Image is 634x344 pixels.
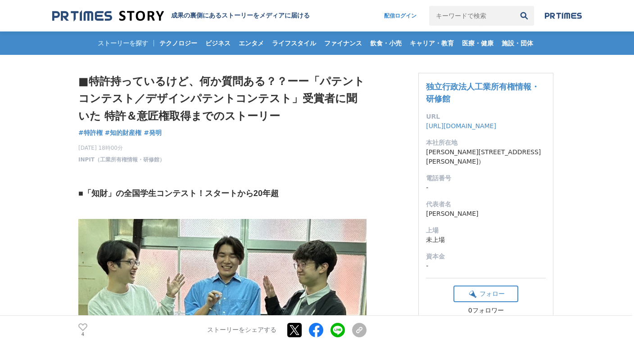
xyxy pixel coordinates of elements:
a: エンタメ [235,31,267,55]
span: ライフスタイル [268,39,320,47]
p: ストーリーをシェアする [207,326,276,334]
dd: 未上場 [426,235,546,245]
h2: 成果の裏側にあるストーリーをメディアに届ける [171,12,310,20]
dd: [PERSON_NAME][STREET_ADDRESS][PERSON_NAME]） [426,147,546,166]
span: エンタメ [235,39,267,47]
a: キャリア・教育 [406,31,457,55]
dd: - [426,261,546,271]
dt: URL [426,112,546,121]
span: テクノロジー [156,39,201,47]
a: テクノロジー [156,31,201,55]
div: 0フォロワー [453,307,518,315]
a: ファイナンス [321,31,366,55]
span: #特許権 [78,129,103,137]
a: 独立行政法人工業所有権情報・研修館 [426,82,539,103]
a: 医療・健康 [458,31,497,55]
a: INPIT（工業所有権情報・研修館） [78,156,165,164]
a: 配信ログイン [375,6,426,26]
span: [DATE] 18時00分 [78,144,165,152]
input: キーワードで検索 [429,6,514,26]
span: 飲食・小売 [367,39,405,47]
h3: ■「知財」の全国学生コンテスト！スタートから20年超 [78,187,367,200]
span: #知的財産権 [105,129,142,137]
a: #発明 [144,128,162,138]
a: 成果の裏側にあるストーリーをメディアに届ける 成果の裏側にあるストーリーをメディアに届ける [52,10,310,22]
button: 検索 [514,6,534,26]
span: ファイナンス [321,39,366,47]
dt: 電話番号 [426,174,546,183]
dt: 上場 [426,226,546,235]
dt: 代表者名 [426,200,546,209]
span: #発明 [144,129,162,137]
dt: 本社所在地 [426,138,546,147]
span: 医療・健康 [458,39,497,47]
dt: 資本金 [426,252,546,261]
span: 施設・団体 [498,39,537,47]
a: 飲食・小売 [367,31,405,55]
span: ビジネス [202,39,234,47]
a: 施設・団体 [498,31,537,55]
p: 4 [78,332,87,336]
dd: - [426,183,546,192]
a: ライフスタイル [268,31,320,55]
h1: ■特許持っているけど、何か質問ある？？ーー「パテントコンテスト／デザインパテントコンテスト」受賞者に聞いた 特許＆意匠権取得までのストーリー [78,73,367,125]
a: ビジネス [202,31,234,55]
a: #特許権 [78,128,103,138]
button: フォロー [453,286,518,302]
span: キャリア・教育 [406,39,457,47]
img: 成果の裏側にあるストーリーをメディアに届ける [52,10,164,22]
dd: [PERSON_NAME] [426,209,546,219]
a: #知的財産権 [105,128,142,138]
a: [URL][DOMAIN_NAME] [426,122,496,130]
img: prtimes [545,12,582,19]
